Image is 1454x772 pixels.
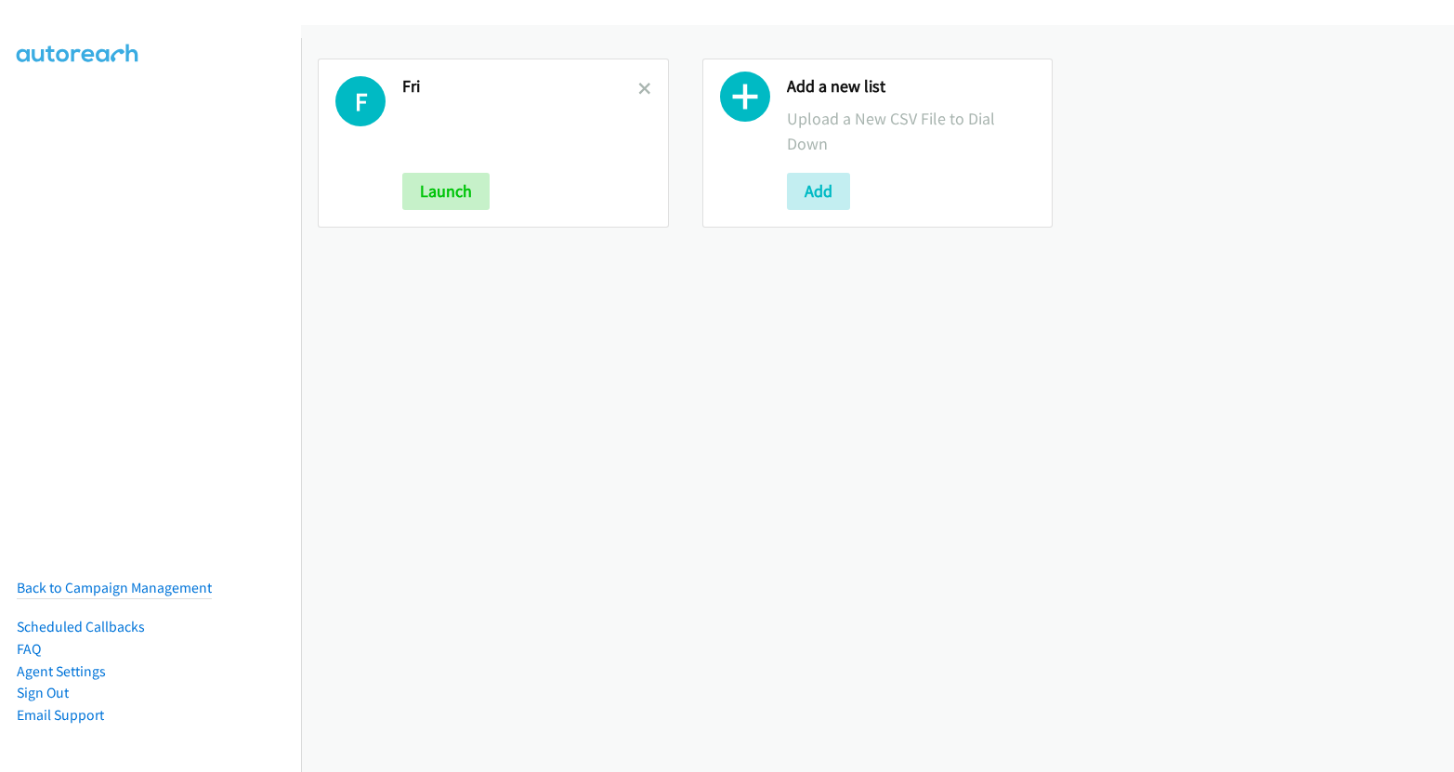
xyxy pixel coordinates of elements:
[402,173,490,210] button: Launch
[787,173,850,210] button: Add
[17,684,69,701] a: Sign Out
[402,76,638,98] h2: Fri
[17,579,212,596] a: Back to Campaign Management
[17,640,41,658] a: FAQ
[335,76,386,126] h1: F
[17,706,104,724] a: Email Support
[17,618,145,635] a: Scheduled Callbacks
[787,106,1036,156] p: Upload a New CSV File to Dial Down
[787,76,1036,98] h2: Add a new list
[17,662,106,680] a: Agent Settings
